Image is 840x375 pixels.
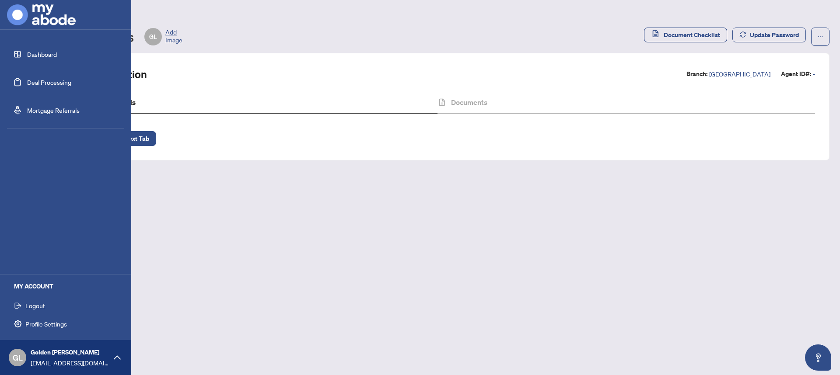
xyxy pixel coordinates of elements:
span: [GEOGRAPHIC_DATA] [709,69,770,79]
img: logo [7,4,76,25]
span: GL [149,32,157,42]
span: Next Tab [124,132,149,146]
button: Next Tab [117,131,156,146]
button: Document Checklist [644,28,727,42]
span: Profile Settings [25,317,67,331]
a: Mortgage Referrals [27,106,80,114]
span: Add Image [165,28,182,45]
h5: MY ACCOUNT [14,281,124,291]
label: Branch: [686,69,707,79]
span: Update Password [750,28,799,42]
button: Logout [7,298,124,313]
h4: Documents [451,97,487,108]
label: Agent ID#: [781,69,811,79]
span: [EMAIL_ADDRESS][DOMAIN_NAME] [31,358,109,368]
span: - [813,69,815,79]
span: GL [13,351,23,364]
span: ellipsis [817,34,823,40]
span: Golden [PERSON_NAME] [31,347,109,357]
button: Open asap [805,344,831,371]
button: Profile Settings [7,316,124,331]
a: Deal Processing [27,78,71,86]
span: Document Checklist [664,28,720,42]
a: Dashboard [27,50,57,58]
button: Update Password [732,28,806,42]
span: Logout [25,299,45,312]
